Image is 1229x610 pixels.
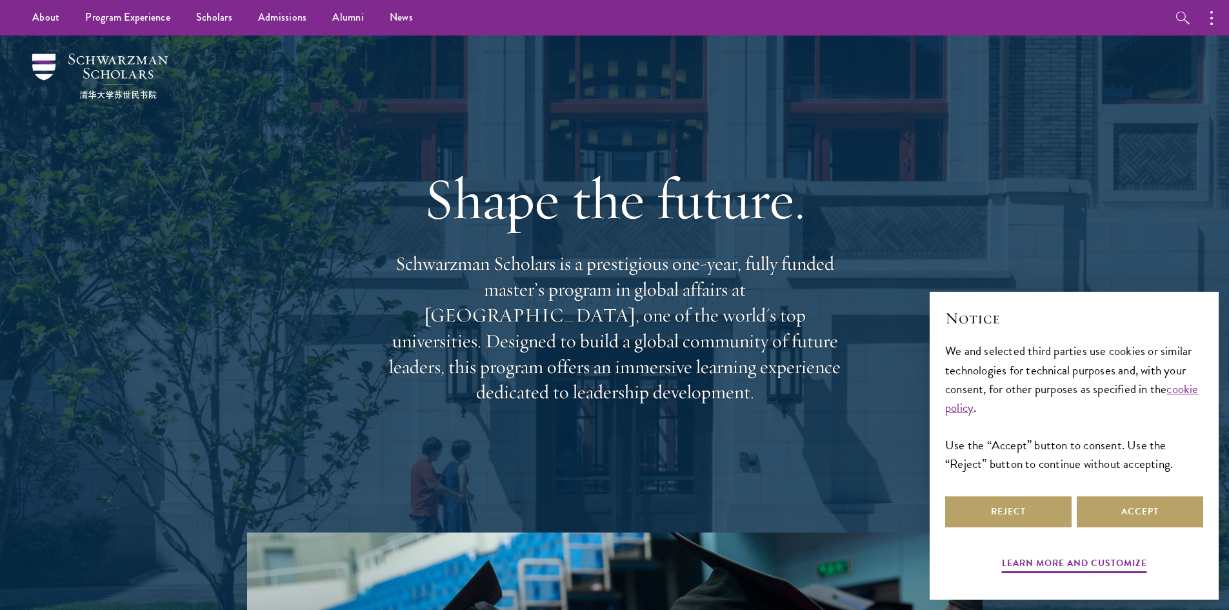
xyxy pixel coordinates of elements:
p: Schwarzman Scholars is a prestigious one-year, fully funded master’s program in global affairs at... [383,251,847,405]
a: cookie policy [945,380,1199,417]
button: Learn more and customize [1002,555,1147,575]
button: Reject [945,496,1072,527]
h1: Shape the future. [383,163,847,235]
h2: Notice [945,307,1203,329]
button: Accept [1077,496,1203,527]
img: Schwarzman Scholars [32,54,168,99]
div: We and selected third parties use cookies or similar technologies for technical purposes and, wit... [945,341,1203,473]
